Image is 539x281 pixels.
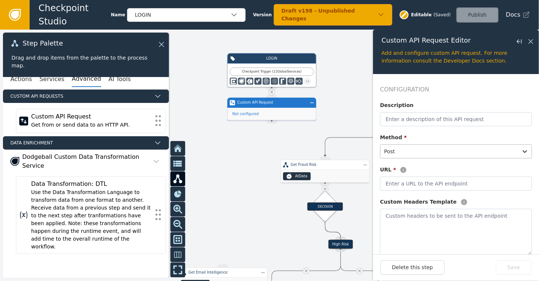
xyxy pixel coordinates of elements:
[10,71,32,87] button: Actions
[411,11,432,18] span: Editable
[23,40,63,47] span: Step Palette
[380,85,532,94] h2: Configuration
[274,4,392,26] button: Draft v198 - Unpublished Changes
[39,71,64,87] button: Services
[72,71,101,87] button: Advanced
[304,78,311,85] div: 2 more services
[109,71,131,87] button: AI Tools
[237,56,306,61] div: LOGIN
[433,11,450,18] div: ( Saved )
[382,37,471,44] span: Custom API Request Editor
[237,100,306,105] div: Custom API Request
[31,112,151,121] div: Custom API Request
[295,174,307,179] div: AtData
[380,177,532,191] input: Enter a URL to the API endpoint
[380,134,407,141] label: Method
[127,8,246,22] button: LOGIN
[380,198,457,206] label: Custom Headers Template
[307,203,343,211] div: DECISION
[253,11,272,18] span: Version
[291,162,360,167] div: Get Fraud Risk
[233,70,311,74] div: Checkpoint Trigger ( 11 Global Services )
[10,93,151,100] span: Custom API Requests
[135,11,230,19] div: LOGIN
[380,112,532,126] input: Enter a description of this API request
[11,54,160,70] div: Drag and drop items from the palette to the process map.
[506,10,520,19] span: Docs
[111,11,125,18] span: Name
[10,140,151,146] span: Data Enrichment
[380,101,414,109] label: Description
[329,240,353,249] div: High RIsk
[31,180,151,188] div: Data Transformation: DTL
[39,1,111,28] span: Checkpoint Studio
[233,111,259,117] span: Not configured
[31,121,151,129] div: Get from or send data to an HTTP API.
[380,260,445,275] button: Delete this step
[382,49,530,65] div: Add and configure custom API request. For more information consult the Developer Docs section.
[31,188,151,251] div: Use the Data Transformation Language to transform data from one format to another. Receive data f...
[22,153,153,170] div: Dodgeball Custom Data Transformation Service
[189,270,257,275] div: Get Email Intelligence
[380,166,396,174] label: URL
[282,7,377,23] div: Draft v198 - Unpublished Changes
[506,10,530,19] a: Docs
